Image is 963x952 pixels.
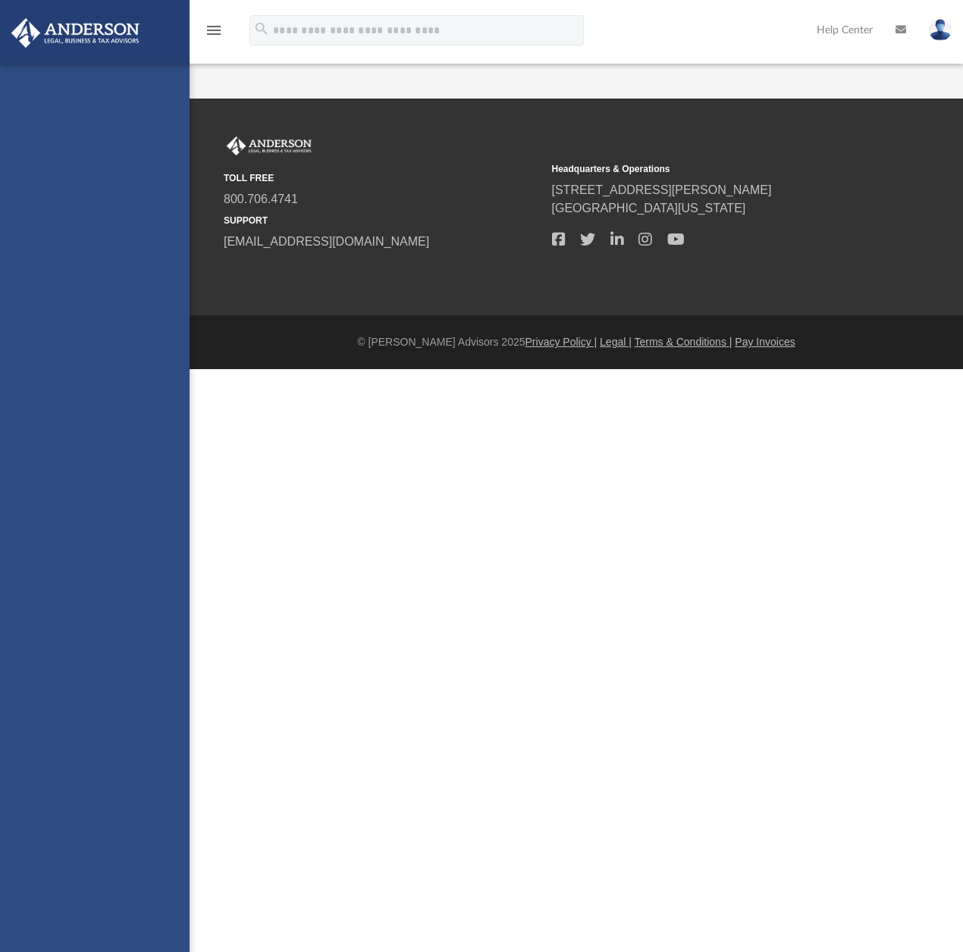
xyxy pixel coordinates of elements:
a: Terms & Conditions | [635,336,732,348]
small: Headquarters & Operations [552,162,870,176]
div: © [PERSON_NAME] Advisors 2025 [190,334,963,350]
a: menu [205,29,223,39]
small: TOLL FREE [224,171,541,185]
img: Anderson Advisors Platinum Portal [224,136,315,156]
img: Anderson Advisors Platinum Portal [7,18,144,48]
img: User Pic [929,19,952,41]
i: menu [205,21,223,39]
a: Privacy Policy | [525,336,598,348]
a: [GEOGRAPHIC_DATA][US_STATE] [552,202,746,215]
a: 800.706.4741 [224,193,298,205]
a: [STREET_ADDRESS][PERSON_NAME] [552,183,772,196]
i: search [253,20,270,37]
a: Legal | [600,336,632,348]
a: [EMAIL_ADDRESS][DOMAIN_NAME] [224,235,429,248]
a: Pay Invoices [735,336,795,348]
small: SUPPORT [224,214,541,227]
